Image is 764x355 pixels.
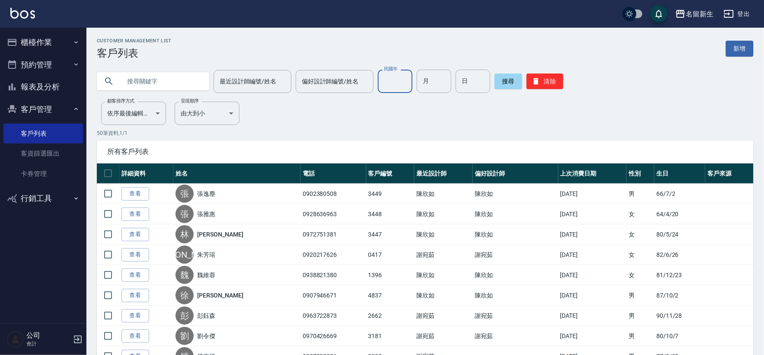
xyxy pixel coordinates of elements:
[97,129,754,137] p: 50 筆資料, 1 / 1
[558,204,627,224] td: [DATE]
[473,326,558,346] td: 謝宛茹
[107,98,134,104] label: 顧客排序方式
[654,245,705,265] td: 82/6/26
[650,5,668,22] button: save
[686,9,713,19] div: 名留新生
[3,124,83,144] a: 客戶列表
[627,184,654,204] td: 男
[107,147,743,156] span: 所有客戶列表
[558,245,627,265] td: [DATE]
[181,98,199,104] label: 呈現順序
[414,204,473,224] td: 陳欣如
[300,306,366,326] td: 0963722873
[672,5,717,23] button: 名留新生
[121,289,149,302] a: 查看
[10,8,35,19] img: Logo
[197,210,215,218] a: 張雅惠
[121,309,149,323] a: 查看
[3,98,83,121] button: 客戶管理
[366,326,415,346] td: 3181
[627,285,654,306] td: 男
[473,306,558,326] td: 謝宛茹
[121,269,149,282] a: 查看
[366,265,415,285] td: 1396
[176,185,194,203] div: 張
[558,326,627,346] td: [DATE]
[414,285,473,306] td: 陳欣如
[300,184,366,204] td: 0902380508
[473,184,558,204] td: 陳欣如
[176,266,194,284] div: 魏
[473,285,558,306] td: 陳欣如
[654,163,705,184] th: 生日
[97,47,172,59] h3: 客戶列表
[366,204,415,224] td: 3448
[558,285,627,306] td: [DATE]
[176,307,194,325] div: 彭
[366,184,415,204] td: 3449
[119,163,173,184] th: 詳細資料
[300,245,366,265] td: 0920217626
[473,163,558,184] th: 偏好設計師
[627,306,654,326] td: 男
[495,74,522,89] button: 搜尋
[366,306,415,326] td: 2662
[3,76,83,98] button: 報表及分析
[197,311,215,320] a: 彭鈺森
[197,271,215,279] a: 魏維蓉
[366,245,415,265] td: 0417
[300,163,366,184] th: 電話
[414,245,473,265] td: 謝宛茹
[3,54,83,76] button: 預約管理
[627,204,654,224] td: 女
[197,189,215,198] a: 張逸塵
[384,66,397,72] label: 民國年
[176,205,194,223] div: 張
[3,164,83,184] a: 卡券管理
[121,187,149,201] a: 查看
[197,291,243,300] a: [PERSON_NAME]
[414,163,473,184] th: 最近設計師
[473,265,558,285] td: 陳欣如
[300,204,366,224] td: 0928636963
[176,246,194,264] div: [PERSON_NAME]
[300,285,366,306] td: 0907946671
[366,163,415,184] th: 客戶編號
[627,326,654,346] td: 男
[654,184,705,204] td: 66/7/2
[101,102,166,125] div: 依序最後編輯時間
[414,224,473,245] td: 陳欣如
[627,224,654,245] td: 女
[300,326,366,346] td: 0970426669
[176,225,194,243] div: 林
[527,74,563,89] button: 清除
[176,286,194,304] div: 徐
[654,285,705,306] td: 87/10/2
[175,102,240,125] div: 由大到小
[300,265,366,285] td: 0938821380
[654,306,705,326] td: 90/11/28
[414,265,473,285] td: 陳欣如
[121,70,202,93] input: 搜尋關鍵字
[473,245,558,265] td: 謝宛茹
[654,326,705,346] td: 80/10/7
[473,224,558,245] td: 陳欣如
[627,245,654,265] td: 女
[300,224,366,245] td: 0972751381
[414,184,473,204] td: 陳欣如
[414,306,473,326] td: 謝宛茹
[26,340,70,348] p: 會計
[473,204,558,224] td: 陳欣如
[197,250,215,259] a: 朱芳瑢
[558,224,627,245] td: [DATE]
[366,224,415,245] td: 3447
[558,265,627,285] td: [DATE]
[3,187,83,210] button: 行銷工具
[558,184,627,204] td: [DATE]
[366,285,415,306] td: 4837
[654,224,705,245] td: 80/5/24
[705,163,754,184] th: 客戶來源
[121,208,149,221] a: 查看
[414,326,473,346] td: 謝宛茹
[3,144,83,163] a: 客資篩選匯出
